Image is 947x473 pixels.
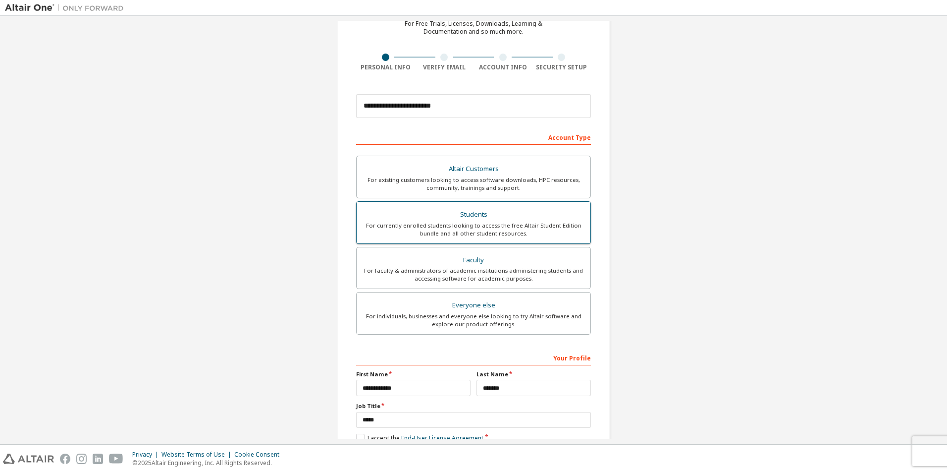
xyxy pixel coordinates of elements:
[5,3,129,13] img: Altair One
[60,454,70,464] img: facebook.svg
[363,176,584,192] div: For existing customers looking to access software downloads, HPC resources, community, trainings ...
[363,208,584,222] div: Students
[363,162,584,176] div: Altair Customers
[363,298,584,312] div: Everyone else
[356,434,483,442] label: I accept the
[161,451,234,459] div: Website Terms of Use
[476,370,591,378] label: Last Name
[93,454,103,464] img: linkedin.svg
[363,312,584,328] div: For individuals, businesses and everyone else looking to try Altair software and explore our prod...
[234,451,285,459] div: Cookie Consent
[405,20,542,36] div: For Free Trials, Licenses, Downloads, Learning & Documentation and so much more.
[473,63,532,71] div: Account Info
[363,222,584,237] div: For currently enrolled students looking to access the free Altair Student Edition bundle and all ...
[363,253,584,267] div: Faculty
[401,434,483,442] a: End-User License Agreement
[76,454,87,464] img: instagram.svg
[356,63,415,71] div: Personal Info
[109,454,123,464] img: youtube.svg
[532,63,591,71] div: Security Setup
[356,402,591,410] label: Job Title
[132,451,161,459] div: Privacy
[3,454,54,464] img: altair_logo.svg
[132,459,285,467] p: © 2025 Altair Engineering, Inc. All Rights Reserved.
[356,350,591,365] div: Your Profile
[356,129,591,145] div: Account Type
[363,267,584,283] div: For faculty & administrators of academic institutions administering students and accessing softwa...
[415,63,474,71] div: Verify Email
[356,370,471,378] label: First Name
